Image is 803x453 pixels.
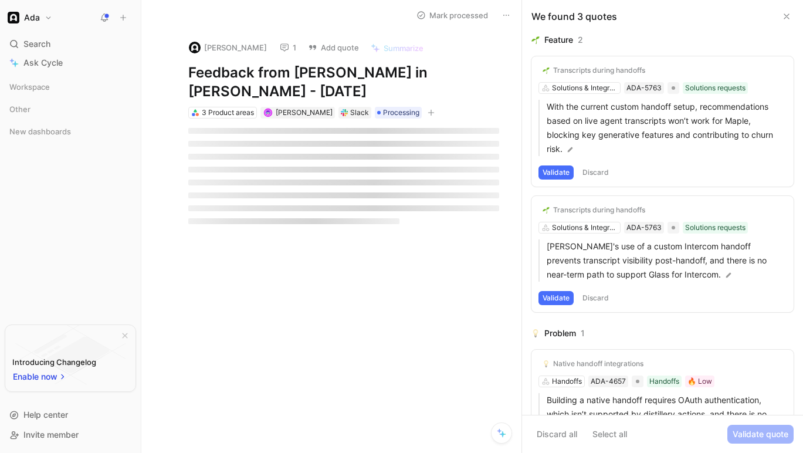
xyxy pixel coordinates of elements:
button: Discard [578,165,613,180]
img: 🌱 [543,207,550,214]
button: Discard [578,291,613,305]
button: 🌱Transcripts during handoffs [538,63,649,77]
img: bg-BLZuj68n.svg [15,325,126,385]
div: Slack [350,107,369,119]
a: Ask Cycle [5,54,136,72]
div: Native handoff integrations [553,359,643,369]
img: pen.svg [724,271,733,279]
button: 🌱Transcripts during handoffs [538,203,649,217]
span: New dashboards [9,126,71,137]
span: Summarize [384,43,423,53]
img: 💡 [531,329,540,337]
img: pen.svg [566,146,574,154]
div: Workspace [5,78,136,96]
img: 🌱 [543,67,550,74]
span: Search [23,37,50,51]
button: Validate quote [727,425,794,444]
div: We found 3 quotes [531,9,617,23]
div: Help center [5,406,136,424]
button: Validate [538,165,574,180]
div: Processing [375,107,422,119]
div: Feature [544,33,573,47]
div: New dashboards [5,123,136,140]
div: Introducing Changelog [12,355,96,369]
button: Mark processed [411,7,493,23]
button: Add quote [303,39,364,56]
img: 🌱 [531,36,540,44]
div: Transcripts during handoffs [553,205,645,215]
button: Summarize [365,40,429,56]
span: Invite member [23,430,79,440]
div: Other [5,100,136,121]
div: Other [5,100,136,118]
div: 1 [581,326,585,340]
p: [PERSON_NAME]'s use of a custom Intercom handoff prevents transcript visibility post-handoff, and... [547,239,787,282]
div: 2 [578,33,583,47]
button: Validate [538,291,574,305]
button: Enable now [12,369,67,384]
p: With the current custom handoff setup, recommendations based on live agent transcripts won’t work... [547,100,787,156]
button: 1 [275,39,301,56]
button: AdaAda [5,9,55,26]
span: Workspace [9,81,50,93]
h1: Feedback from [PERSON_NAME] in [PERSON_NAME] - [DATE] [188,63,499,101]
span: Help center [23,410,68,420]
span: Ask Cycle [23,56,63,70]
img: avatar [265,109,271,116]
div: Search [5,35,136,53]
button: logo[PERSON_NAME] [184,39,272,56]
div: Invite member [5,426,136,444]
h1: Ada [24,12,40,23]
img: 💡 [543,360,550,367]
span: Enable now [13,370,59,384]
img: logo [189,42,201,53]
p: Building a native handoff requires OAuth authentication, which isn’t supported by distillery acti... [547,393,787,449]
img: Ada [8,12,19,23]
span: Processing [383,107,419,119]
button: Discard all [531,425,582,444]
button: Select all [587,425,632,444]
div: New dashboards [5,123,136,144]
button: 💡Native handoff integrations [538,357,648,371]
div: 3 Product areas [202,107,254,119]
span: [PERSON_NAME] [276,108,333,117]
span: Other [9,103,31,115]
div: Problem [544,326,576,340]
div: Transcripts during handoffs [553,66,645,75]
